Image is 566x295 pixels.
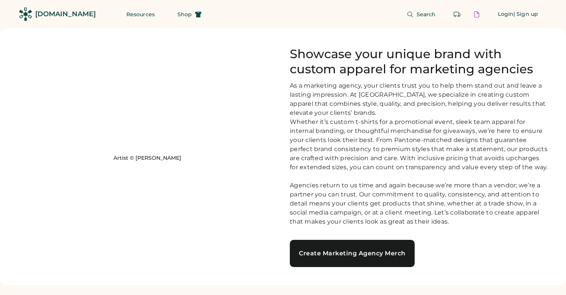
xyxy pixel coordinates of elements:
[417,12,436,17] span: Search
[498,11,514,18] div: Login
[513,11,538,18] div: | Sign up
[398,7,445,22] button: Search
[290,240,415,267] a: Create Marketing Agency Merch
[35,9,96,19] div: [DOMAIN_NAME]
[290,81,548,226] div: As a marketing agency, your clients trust you to help them stand out and leave a lasting impressi...
[114,154,181,162] a: Artist © [PERSON_NAME]
[449,7,465,22] button: Retrieve an order
[177,12,192,17] span: Shop
[19,8,32,21] img: Rendered Logo - Screens
[117,7,164,22] button: Resources
[290,46,548,77] h1: Showcase your unique brand with custom apparel for marketing agencies
[299,250,406,256] div: Create Marketing Agency Merch
[168,7,211,22] button: Shop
